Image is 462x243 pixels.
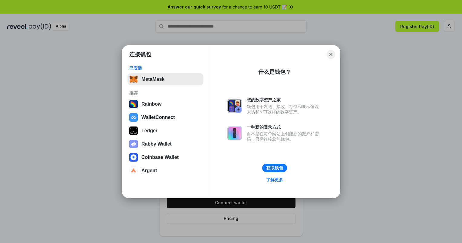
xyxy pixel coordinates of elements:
a: 了解更多 [262,176,287,184]
div: MetaMask [141,77,164,82]
img: svg+xml,%3Csvg%20width%3D%2228%22%20height%3D%2228%22%20viewBox%3D%220%200%2028%2028%22%20fill%3D... [129,166,138,175]
div: Rabby Wallet [141,141,172,147]
img: svg+xml,%3Csvg%20xmlns%3D%22http%3A%2F%2Fwww.w3.org%2F2000%2Fsvg%22%20fill%3D%22none%22%20viewBox... [227,99,242,113]
div: 已安装 [129,65,202,71]
div: Ledger [141,128,157,133]
button: Ledger [127,125,203,137]
button: Coinbase Wallet [127,151,203,163]
button: 获取钱包 [262,164,287,172]
div: Rainbow [141,101,162,107]
button: Close [327,50,335,59]
div: Coinbase Wallet [141,155,179,160]
div: Argent [141,168,157,173]
div: 推荐 [129,90,202,96]
button: Rabby Wallet [127,138,203,150]
div: 一种新的登录方式 [247,124,322,130]
button: WalletConnect [127,111,203,123]
div: 而不是在每个网站上创建新的账户和密码，只需连接您的钱包。 [247,131,322,142]
div: 您的数字资产之家 [247,97,322,103]
img: svg+xml,%3Csvg%20xmlns%3D%22http%3A%2F%2Fwww.w3.org%2F2000%2Fsvg%22%20width%3D%2228%22%20height%3... [129,126,138,135]
div: 什么是钱包？ [258,68,291,76]
img: svg+xml,%3Csvg%20width%3D%2228%22%20height%3D%2228%22%20viewBox%3D%220%200%2028%2028%22%20fill%3D... [129,113,138,122]
img: svg+xml,%3Csvg%20xmlns%3D%22http%3A%2F%2Fwww.w3.org%2F2000%2Fsvg%22%20fill%3D%22none%22%20viewBox... [227,126,242,140]
div: 获取钱包 [266,165,283,171]
div: 钱包用于发送、接收、存储和显示像以太坊和NFT这样的数字资产。 [247,104,322,115]
img: svg+xml,%3Csvg%20fill%3D%22none%22%20height%3D%2233%22%20viewBox%3D%220%200%2035%2033%22%20width%... [129,75,138,84]
img: svg+xml,%3Csvg%20width%3D%22120%22%20height%3D%22120%22%20viewBox%3D%220%200%20120%20120%22%20fil... [129,100,138,108]
button: Argent [127,165,203,177]
img: svg+xml,%3Csvg%20xmlns%3D%22http%3A%2F%2Fwww.w3.org%2F2000%2Fsvg%22%20fill%3D%22none%22%20viewBox... [129,140,138,148]
div: 了解更多 [266,177,283,182]
button: MetaMask [127,73,203,85]
img: svg+xml,%3Csvg%20width%3D%2228%22%20height%3D%2228%22%20viewBox%3D%220%200%2028%2028%22%20fill%3D... [129,153,138,162]
h1: 连接钱包 [129,51,151,58]
div: WalletConnect [141,115,175,120]
button: Rainbow [127,98,203,110]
